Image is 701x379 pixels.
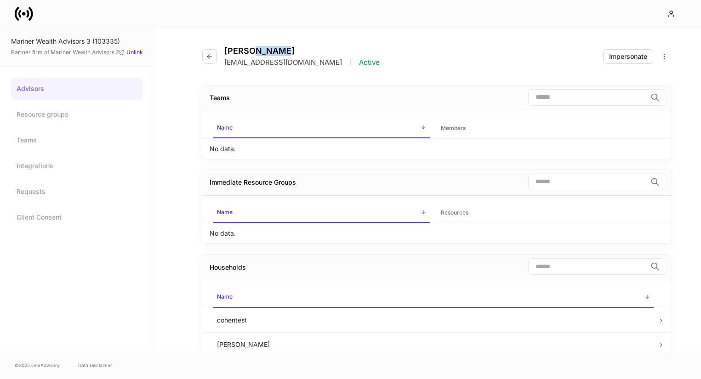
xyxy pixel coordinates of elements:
div: Households [210,263,246,272]
span: Resources [437,204,654,222]
span: Name [213,203,430,223]
button: Impersonate [603,49,653,64]
h6: Name [217,123,233,132]
button: Unlink [119,48,143,57]
h6: Members [441,124,466,132]
div: Impersonate [609,52,647,61]
p: Active [359,58,380,67]
div: Mariner Wealth Advisors 3 (103335) [11,37,143,46]
span: Name [213,288,654,307]
td: cohentest [210,308,657,332]
span: Members [437,119,654,138]
a: Client Consent [11,206,143,228]
span: © 2025 OneAdvisory [15,362,60,369]
p: No data. [210,144,236,153]
span: Partner firm of [11,49,119,56]
a: Resource groups [11,103,143,125]
a: Advisors [11,78,143,100]
a: Integrations [11,155,143,177]
span: Name [213,119,430,138]
h6: Name [217,292,233,301]
h4: [PERSON_NAME] [224,46,380,56]
p: | [349,58,352,67]
p: No data. [210,229,236,238]
p: [EMAIL_ADDRESS][DOMAIN_NAME] [224,58,342,67]
h6: Resources [441,208,468,217]
h6: Name [217,208,233,216]
div: Immediate Resource Groups [210,178,296,187]
a: Data Disclaimer [78,362,112,369]
a: Teams [11,129,143,151]
a: Requests [11,181,143,203]
a: Mariner Wealth Advisors 2 [51,49,119,56]
div: Teams [210,93,230,102]
td: [PERSON_NAME] [210,332,657,356]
